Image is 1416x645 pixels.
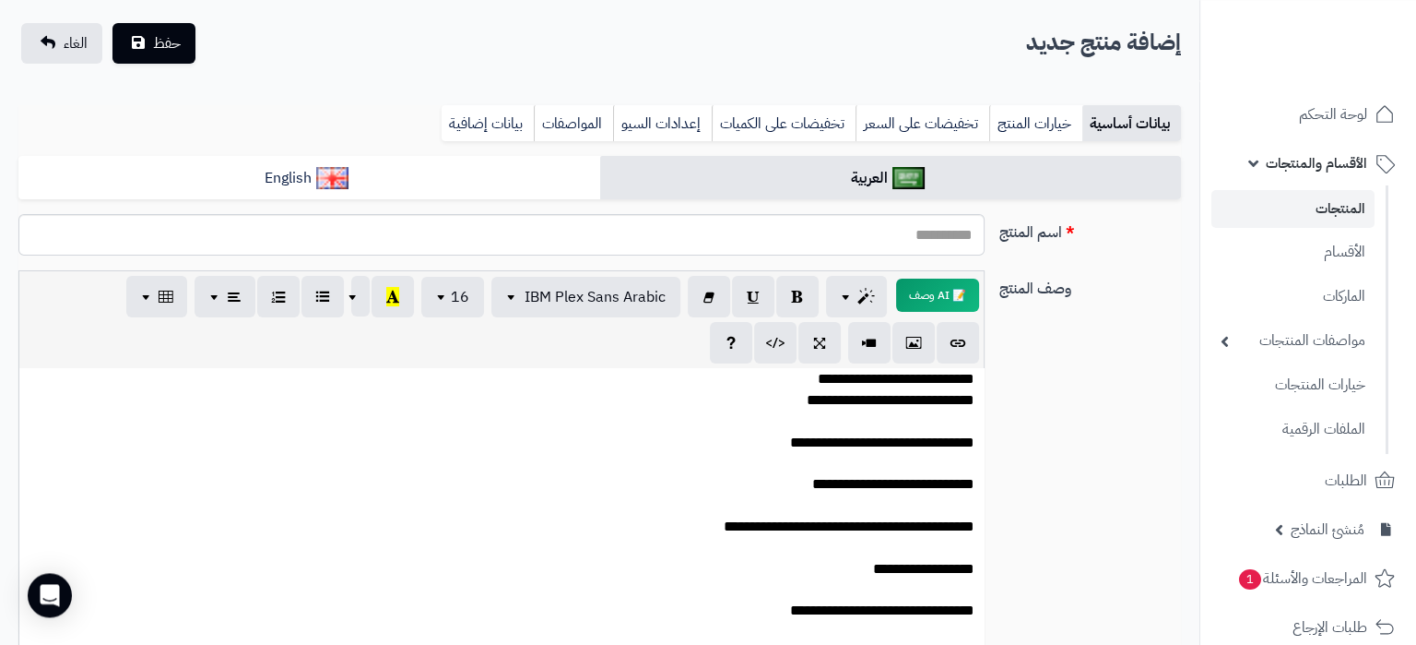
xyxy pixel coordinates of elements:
span: 16 [451,286,469,308]
button: 📝 AI وصف [896,279,979,312]
a: المراجعات والأسئلة1 [1211,556,1405,601]
span: طلبات الإرجاع [1292,615,1367,640]
img: logo-2.png [1291,52,1398,90]
span: الطلبات [1325,468,1367,494]
a: المواصفات [534,105,613,142]
a: لوحة التحكم [1211,92,1405,137]
a: الملفات الرقمية [1211,410,1375,449]
span: المراجعات والأسئلة [1237,566,1367,591]
a: English [18,156,600,201]
button: 16 [421,277,484,317]
a: إعدادات السيو [613,105,712,142]
a: خيارات المنتجات [1211,365,1375,405]
label: اسم المنتج [992,214,1188,244]
span: 1 [1239,569,1261,590]
a: الماركات [1211,277,1375,317]
span: مُنشئ النماذج [1291,517,1364,543]
a: الطلبات [1211,459,1405,503]
img: English [316,167,348,189]
a: الغاء [21,23,102,64]
img: العربية [892,167,925,189]
a: مواصفات المنتجات [1211,321,1375,361]
button: حفظ [112,23,195,64]
a: بيانات إضافية [442,105,534,142]
span: IBM Plex Sans Arabic [525,286,666,308]
h2: إضافة منتج جديد [1026,24,1181,62]
span: الأقسام والمنتجات [1266,150,1367,176]
button: IBM Plex Sans Arabic [491,277,680,317]
a: تخفيضات على الكميات [712,105,855,142]
span: حفظ [153,32,181,54]
a: العربية [600,156,1182,201]
a: خيارات المنتج [989,105,1082,142]
div: Open Intercom Messenger [28,573,72,617]
span: الغاء [64,32,88,54]
a: بيانات أساسية [1082,105,1181,142]
label: وصف المنتج [992,270,1188,300]
span: لوحة التحكم [1299,102,1367,127]
a: تخفيضات على السعر [855,105,989,142]
a: المنتجات [1211,190,1375,228]
a: الأقسام [1211,233,1375,272]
